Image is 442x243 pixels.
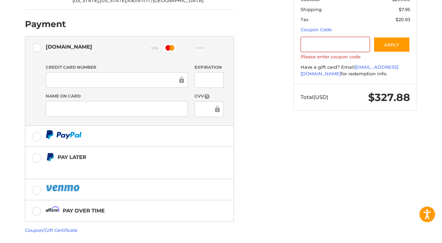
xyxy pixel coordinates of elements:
[58,151,190,163] div: Pay Later
[46,165,191,170] iframe: PayPal Message 1
[301,64,410,77] div: Have a gift card? Email for redemption info.
[373,37,410,52] button: Apply
[194,64,223,70] label: Expiration
[301,7,322,12] span: Shipping
[301,54,410,59] label: Please enter coupon code
[51,76,178,84] iframe: To enrich screen reader interactions, please activate Accessibility in Grammarly extension settings
[46,206,60,215] img: Affirm icon
[301,37,370,52] input: Gift Certificate or Coupon Code
[46,93,188,99] label: Name on Card
[301,27,332,32] a: Coupon Code
[399,7,410,12] span: $7.95
[25,227,78,233] a: Coupon/Gift Certificate
[46,64,188,70] label: Credit Card Number
[396,17,410,22] span: $20.93
[63,205,105,216] div: Pay over time
[25,19,66,30] h2: Payment
[301,17,309,22] span: Tax
[194,93,223,100] label: CVV
[46,184,81,192] img: PayPal icon
[368,91,410,104] span: $327.88
[46,41,92,52] div: [DOMAIN_NAME]
[301,94,328,100] span: Total (USD)
[46,153,54,161] img: Pay Later icon
[46,130,82,139] img: PayPal icon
